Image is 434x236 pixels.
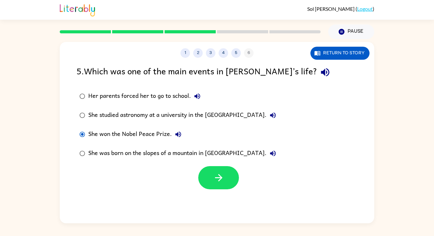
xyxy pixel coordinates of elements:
div: ( ) [307,6,374,12]
button: 5 [231,48,241,58]
img: Literably [60,3,95,17]
div: She studied astronomy at a university in the [GEOGRAPHIC_DATA]. [88,109,279,122]
button: Pause [328,24,374,39]
button: She won the Nobel Peace Prize. [172,128,185,141]
button: 1 [180,48,190,58]
button: She studied astronomy at a university in the [GEOGRAPHIC_DATA]. [267,109,279,122]
a: Logout [357,6,373,12]
div: 5 . Which was one of the main events in [PERSON_NAME]’s life? [77,64,357,80]
button: 4 [219,48,228,58]
div: She won the Nobel Peace Prize. [88,128,185,141]
span: Sol [PERSON_NAME] [307,6,356,12]
div: Her parents forced her to go to school. [88,90,204,103]
button: Her parents forced her to go to school. [191,90,204,103]
button: She was born on the slopes of a mountain in [GEOGRAPHIC_DATA]. [267,147,279,160]
button: 3 [206,48,215,58]
div: She was born on the slopes of a mountain in [GEOGRAPHIC_DATA]. [88,147,279,160]
button: 2 [193,48,203,58]
button: Return to story [310,47,370,60]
